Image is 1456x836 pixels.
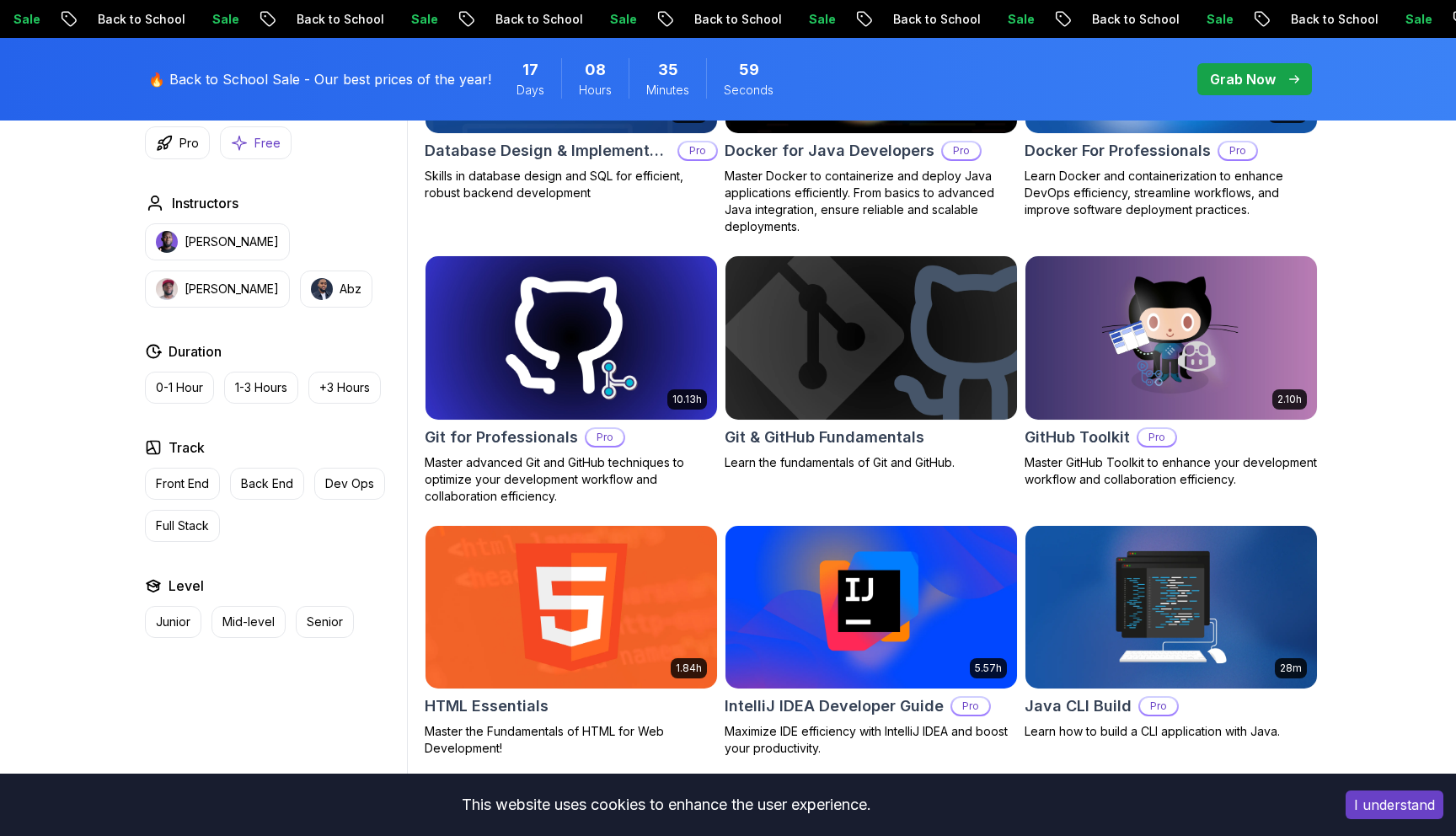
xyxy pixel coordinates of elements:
button: 0-1 Hour [145,372,214,404]
span: Hours [579,82,612,99]
p: Skills in database design and SQL for efficient, robust backend development [425,168,718,201]
p: Master GitHub Toolkit to enhance your development workflow and collaboration efficiency. [1025,454,1318,488]
p: Abz [340,281,361,297]
p: Pro [1138,429,1175,446]
button: Junior [145,606,201,638]
button: Accept cookies [1346,790,1443,819]
p: Sale [585,11,639,28]
p: Sale [982,11,1036,28]
button: Dev Ops [314,468,385,500]
p: 28m [1280,662,1302,675]
p: Back End [241,475,293,492]
p: Maximize IDE efficiency with IntelliJ IDEA and boost your productivity. [725,723,1018,757]
p: Master Docker to containerize and deploy Java applications efficiently. From basics to advanced J... [725,168,1018,235]
span: Seconds [724,82,773,99]
p: Pro [179,135,199,152]
span: Days [517,82,544,99]
h2: Database Design & Implementation [425,139,671,163]
p: Pro [952,698,989,715]
p: Pro [1219,142,1256,159]
img: Java CLI Build card [1025,526,1317,689]
div: This website uses cookies to enhance the user experience. [13,786,1320,823]
a: HTML Essentials card1.84hHTML EssentialsMaster the Fundamentals of HTML for Web Development! [425,525,718,758]
h2: HTML Essentials [425,694,549,718]
a: GitHub Toolkit card2.10hGitHub ToolkitProMaster GitHub Toolkit to enhance your development workfl... [1025,255,1318,488]
p: Sale [1181,11,1235,28]
p: Pro [679,142,716,159]
h2: IntelliJ IDEA Developer Guide [725,694,944,718]
h2: Git & GitHub Fundamentals [725,426,924,449]
p: Mid-level [222,614,275,630]
p: Junior [156,614,190,630]
p: [PERSON_NAME] [185,281,279,297]
a: IntelliJ IDEA Developer Guide card5.57hIntelliJ IDEA Developer GuideProMaximize IDE efficiency wi... [725,525,1018,758]
h2: Java CLI Build [1025,694,1132,718]
p: Learn the fundamentals of Git and GitHub. [725,454,1018,471]
p: Sale [386,11,440,28]
p: Sale [784,11,838,28]
p: 🔥 Back to School Sale - Our best prices of the year! [148,69,491,89]
img: instructor img [156,278,178,300]
p: 1-3 Hours [235,379,287,396]
a: Java CLI Build card28mJava CLI BuildProLearn how to build a CLI application with Java. [1025,525,1318,741]
p: +3 Hours [319,379,370,396]
p: 2.10h [1277,393,1302,406]
a: Git & GitHub Fundamentals cardGit & GitHub FundamentalsLearn the fundamentals of Git and GitHub. [725,255,1018,471]
button: Pro [145,126,210,159]
span: 17 Days [522,58,538,82]
p: 5.57h [975,662,1002,675]
p: Pro [1140,698,1177,715]
p: Sale [187,11,241,28]
button: Free [220,126,292,159]
button: Senior [296,606,354,638]
h2: Level [169,576,204,596]
p: Grab Now [1210,69,1276,89]
p: Back to School [72,11,187,28]
img: Git & GitHub Fundamentals card [725,256,1017,420]
p: Learn how to build a CLI application with Java. [1025,723,1318,740]
h2: GitHub Toolkit [1025,426,1130,449]
p: Free [254,135,281,152]
p: Back to School [868,11,982,28]
button: instructor img[PERSON_NAME] [145,271,290,308]
span: 59 Seconds [739,58,759,82]
p: Sale [1380,11,1434,28]
button: 1-3 Hours [224,372,298,404]
h2: Track [169,437,205,458]
span: 8 Hours [585,58,606,82]
h2: Docker for Java Developers [725,139,934,163]
button: Mid-level [211,606,286,638]
button: Front End [145,468,220,500]
p: Back to School [1067,11,1181,28]
img: HTML Essentials card [426,526,717,689]
p: Dev Ops [325,475,374,492]
h2: Docker For Professionals [1025,139,1211,163]
p: Back to School [669,11,784,28]
p: Front End [156,475,209,492]
p: Senior [307,614,343,630]
img: instructor img [311,278,333,300]
p: Pro [943,142,980,159]
button: Full Stack [145,510,220,542]
p: Master advanced Git and GitHub techniques to optimize your development workflow and collaboration... [425,454,718,505]
img: instructor img [156,231,178,253]
a: Git for Professionals card10.13hGit for ProfessionalsProMaster advanced Git and GitHub techniques... [425,255,718,505]
p: Full Stack [156,517,209,534]
h2: Duration [169,341,222,362]
p: Pro [586,429,624,446]
img: IntelliJ IDEA Developer Guide card [725,526,1017,689]
button: instructor imgAbz [300,271,372,308]
button: Back End [230,468,304,500]
p: Learn Docker and containerization to enhance DevOps efficiency, streamline workflows, and improve... [1025,168,1318,218]
button: instructor img[PERSON_NAME] [145,223,290,260]
p: [PERSON_NAME] [185,233,279,250]
p: 10.13h [672,393,702,406]
p: Back to School [1266,11,1380,28]
span: 35 Minutes [658,58,678,82]
p: Back to School [271,11,386,28]
p: 1.84h [676,662,702,675]
p: Back to School [470,11,585,28]
img: GitHub Toolkit card [1025,256,1317,420]
h2: Instructors [172,193,238,213]
button: +3 Hours [308,372,381,404]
